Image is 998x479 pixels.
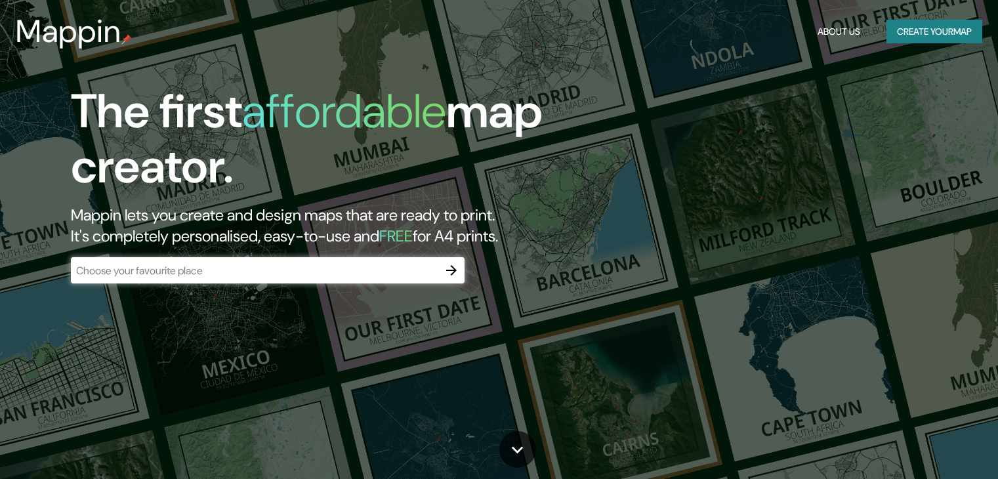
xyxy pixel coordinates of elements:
input: Choose your favourite place [71,263,438,278]
button: About Us [812,20,865,44]
button: Create yourmap [886,20,982,44]
h3: Mappin [16,13,121,50]
img: mappin-pin [121,34,132,45]
h1: affordable [242,81,446,142]
h1: The first map creator. [71,84,570,205]
h5: FREE [379,226,413,246]
h2: Mappin lets you create and design maps that are ready to print. It's completely personalised, eas... [71,205,570,247]
iframe: Help widget launcher [881,428,984,465]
